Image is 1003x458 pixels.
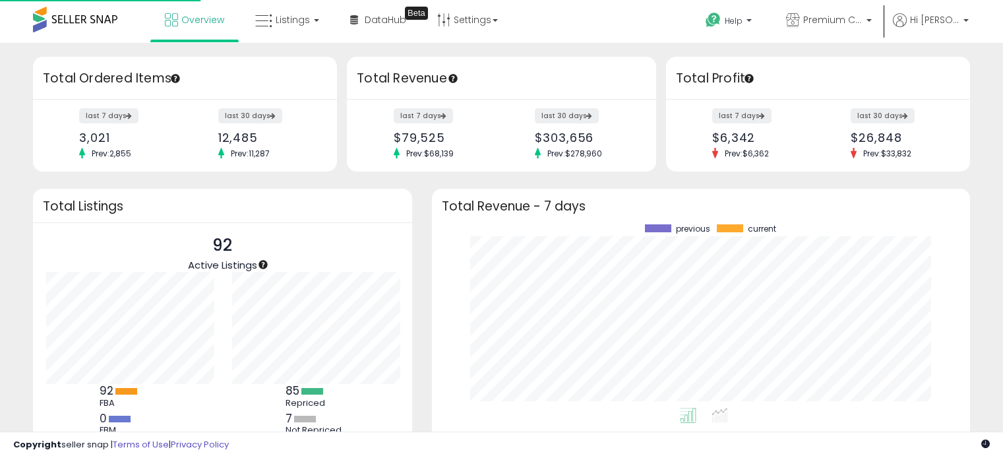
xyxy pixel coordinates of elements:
span: Prev: $33,832 [857,148,918,159]
span: Prev: $278,960 [541,148,609,159]
a: Hi [PERSON_NAME] [893,13,969,43]
label: last 30 days [535,108,599,123]
span: current [748,224,776,234]
label: last 7 days [394,108,453,123]
span: Overview [181,13,224,26]
div: 3,021 [79,131,175,145]
span: Hi [PERSON_NAME] [910,13,959,26]
strong: Copyright [13,438,61,451]
h3: Total Listings [43,201,402,211]
div: $6,342 [712,131,808,145]
b: 7 [286,410,292,426]
label: last 30 days [851,108,915,123]
b: 85 [286,383,299,399]
span: Premium Convenience [803,13,863,26]
a: Help [695,2,765,43]
div: $79,525 [394,131,492,145]
span: Prev: $6,362 [718,148,775,159]
span: previous [676,224,710,234]
label: last 7 days [712,108,772,123]
div: Not Repriced [286,425,345,436]
p: 92 [188,233,257,258]
div: FBA [100,398,159,409]
div: Tooltip anchor [743,73,755,84]
div: Tooltip anchor [447,73,459,84]
label: last 30 days [218,108,282,123]
b: 92 [100,383,113,399]
label: last 7 days [79,108,138,123]
div: Tooltip anchor [169,73,181,84]
a: Privacy Policy [171,438,229,451]
b: 0 [100,410,107,426]
span: Prev: 2,855 [85,148,138,159]
div: $303,656 [535,131,633,145]
div: FBM [100,425,159,436]
h3: Total Ordered Items [43,69,327,88]
i: Get Help [705,12,721,28]
div: Tooltip anchor [405,7,428,20]
div: seller snap | | [13,439,229,451]
div: 12,485 [218,131,314,145]
h3: Total Revenue [357,69,646,88]
span: Prev: $68,139 [400,148,460,159]
span: Help [725,15,743,26]
span: DataHub [365,13,406,26]
div: Tooltip anchor [257,259,269,271]
a: Terms of Use [113,438,169,451]
span: Prev: 11,287 [224,148,276,159]
h3: Total Revenue - 7 days [442,201,960,211]
span: Active Listings [188,258,257,272]
div: Repriced [286,398,345,409]
div: $26,848 [851,131,946,145]
span: Listings [276,13,310,26]
h3: Total Profit [676,69,960,88]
